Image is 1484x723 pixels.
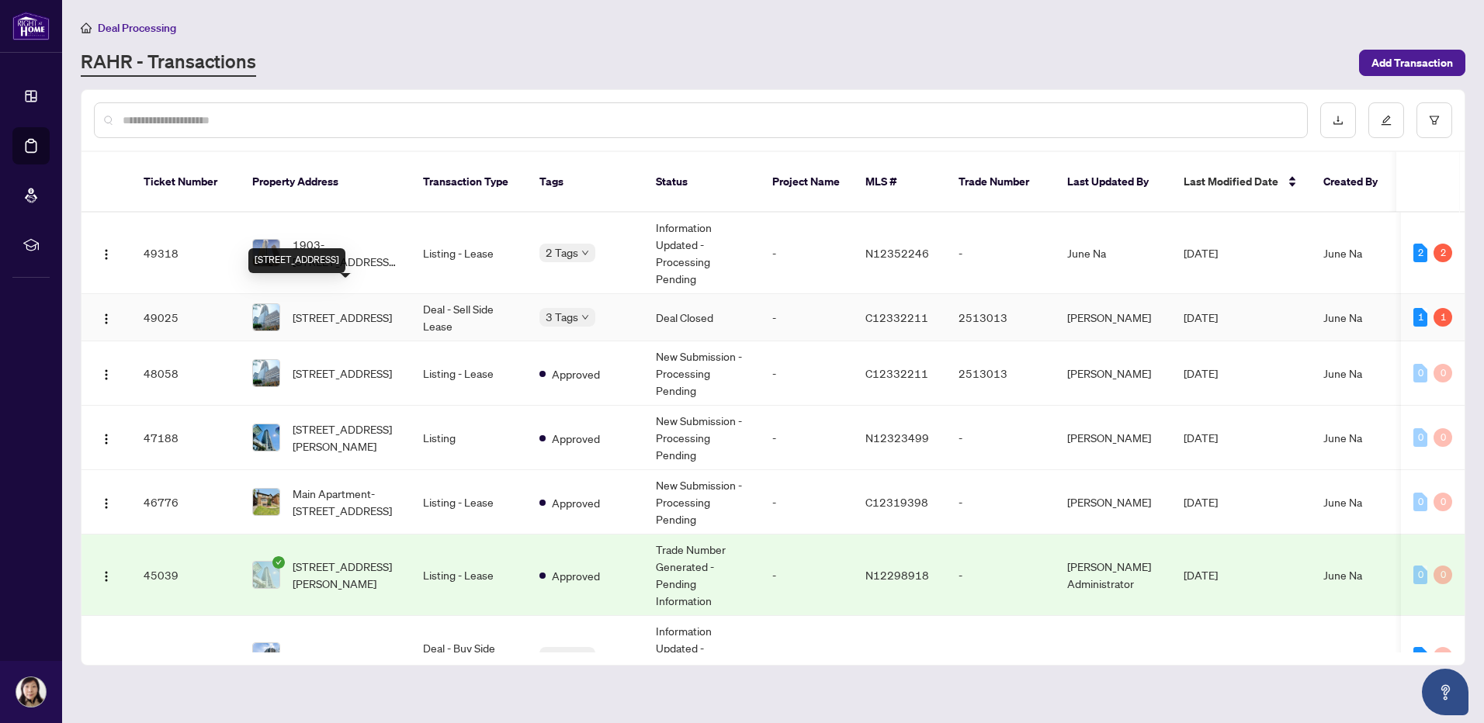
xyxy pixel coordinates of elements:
[253,240,279,266] img: thumbnail-img
[643,294,760,341] td: Deal Closed
[1413,364,1427,382] div: 0
[293,309,392,326] span: [STREET_ADDRESS]
[1055,616,1171,697] td: June Na
[94,361,119,386] button: Logo
[1434,364,1452,382] div: 0
[760,294,853,341] td: -
[1055,341,1171,406] td: [PERSON_NAME]
[760,534,853,616] td: -
[411,341,527,406] td: Listing - Lease
[1055,213,1171,294] td: June Na
[1413,428,1427,447] div: 0
[1323,431,1362,445] span: June Na
[1434,647,1452,666] div: 0
[946,470,1055,534] td: -
[1359,50,1465,76] button: Add Transaction
[643,406,760,470] td: New Submission - Processing Pending
[581,313,589,321] span: down
[1323,310,1362,324] span: June Na
[1320,102,1356,138] button: download
[865,495,928,509] span: C12319398
[1371,50,1453,75] span: Add Transaction
[1184,246,1218,260] span: [DATE]
[131,534,240,616] td: 45039
[1368,102,1404,138] button: edit
[1413,647,1427,666] div: 9
[293,648,392,665] span: [STREET_ADDRESS]
[131,341,240,406] td: 48058
[1416,102,1452,138] button: filter
[1184,568,1218,582] span: [DATE]
[546,647,578,665] span: 2 Tags
[1311,152,1404,213] th: Created By
[760,341,853,406] td: -
[253,489,279,515] img: thumbnail-img
[94,305,119,330] button: Logo
[1055,406,1171,470] td: [PERSON_NAME]
[1413,566,1427,584] div: 0
[643,152,760,213] th: Status
[643,534,760,616] td: Trade Number Generated - Pending Information
[253,424,279,451] img: thumbnail-img
[248,248,345,273] div: [STREET_ADDRESS]
[1184,173,1278,190] span: Last Modified Date
[1184,495,1218,509] span: [DATE]
[81,49,256,77] a: RAHR - Transactions
[94,562,119,587] button: Logo
[253,360,279,386] img: thumbnail-img
[865,649,931,663] span: W12179810
[131,294,240,341] td: 49025
[293,420,398,455] span: [STREET_ADDRESS][PERSON_NAME]
[643,213,760,294] td: Information Updated - Processing Pending
[865,366,928,380] span: C12332211
[946,341,1055,406] td: 2513013
[552,365,600,382] span: Approved
[1323,568,1362,582] span: June Na
[865,246,929,260] span: N12352246
[94,489,119,514] button: Logo
[411,534,527,616] td: Listing - Lease
[552,430,600,447] span: Approved
[1323,366,1362,380] span: June Na
[100,368,113,381] img: Logo
[293,485,398,519] span: Main Apartment-[STREET_ADDRESS]
[100,248,113,261] img: Logo
[1055,294,1171,341] td: [PERSON_NAME]
[1184,310,1218,324] span: [DATE]
[1171,152,1311,213] th: Last Modified Date
[411,152,527,213] th: Transaction Type
[1434,493,1452,511] div: 0
[131,152,240,213] th: Ticket Number
[1434,244,1452,262] div: 2
[131,616,240,697] td: 42466
[552,494,600,511] span: Approved
[1323,246,1362,260] span: June Na
[1422,669,1468,715] button: Open asap
[1434,428,1452,447] div: 0
[16,677,46,707] img: Profile Icon
[100,570,113,583] img: Logo
[411,470,527,534] td: Listing - Lease
[253,562,279,588] img: thumbnail-img
[100,497,113,510] img: Logo
[1055,152,1171,213] th: Last Updated By
[546,308,578,326] span: 3 Tags
[100,652,113,664] img: Logo
[1333,115,1344,126] span: download
[760,213,853,294] td: -
[1434,566,1452,584] div: 0
[527,152,643,213] th: Tags
[1184,431,1218,445] span: [DATE]
[865,431,929,445] span: N12323499
[865,310,928,324] span: C12332211
[546,244,578,261] span: 2 Tags
[100,433,113,445] img: Logo
[94,425,119,450] button: Logo
[760,152,853,213] th: Project Name
[411,213,527,294] td: Listing - Lease
[411,616,527,697] td: Deal - Buy Side Sale
[12,12,50,40] img: logo
[1413,493,1427,511] div: 0
[643,341,760,406] td: New Submission - Processing Pending
[1184,649,1218,663] span: [DATE]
